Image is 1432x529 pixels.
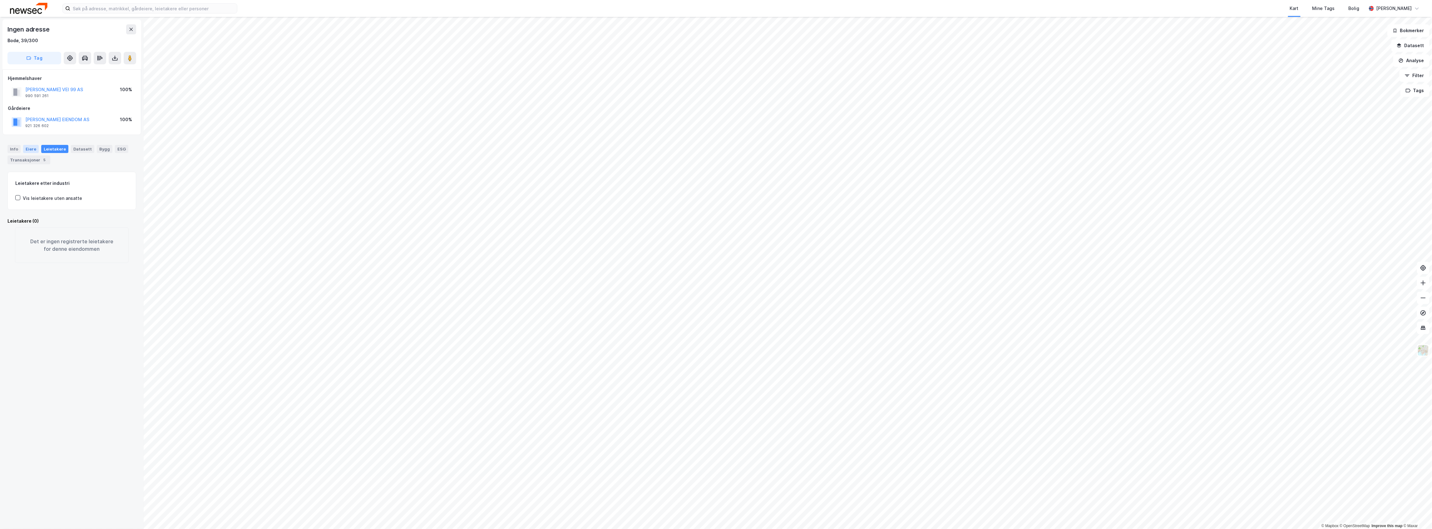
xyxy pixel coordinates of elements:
button: Filter [1400,69,1430,82]
div: Ingen adresse [7,24,51,34]
div: Bolig [1349,5,1360,12]
div: Datasett [71,145,94,153]
div: 921 326 602 [25,123,49,128]
div: Hjemmelshaver [8,75,136,82]
div: Info [7,145,21,153]
a: Improve this map [1372,524,1403,528]
div: Bygg [97,145,112,153]
a: OpenStreetMap [1340,524,1370,528]
div: Gårdeiere [8,105,136,112]
div: Leietakere [41,145,68,153]
input: Søk på adresse, matrikkel, gårdeiere, leietakere eller personer [70,4,237,13]
button: Tag [7,52,61,64]
a: Mapbox [1321,524,1339,528]
div: Kart [1290,5,1299,12]
img: Z [1417,344,1429,356]
div: Det er ingen registrerte leietakere for denne eiendommen [15,227,129,263]
div: 5 [42,157,48,163]
div: Bodø, 39/300 [7,37,38,44]
iframe: Chat Widget [1401,499,1432,529]
button: Datasett [1391,39,1430,52]
div: Vis leietakere uten ansatte [23,195,82,202]
div: ESG [115,145,128,153]
div: Transaksjoner [7,156,50,164]
div: 100% [120,86,132,93]
div: Mine Tags [1312,5,1335,12]
div: 100% [120,116,132,123]
div: Leietakere etter industri [15,180,128,187]
img: newsec-logo.f6e21ccffca1b3a03d2d.png [10,3,47,14]
div: 990 591 261 [25,93,49,98]
button: Tags [1400,84,1430,97]
button: Analyse [1393,54,1430,67]
button: Bokmerker [1387,24,1430,37]
div: Leietakere (0) [7,217,136,225]
div: Eiere [23,145,39,153]
div: Kontrollprogram for chat [1401,499,1432,529]
div: [PERSON_NAME] [1376,5,1412,12]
